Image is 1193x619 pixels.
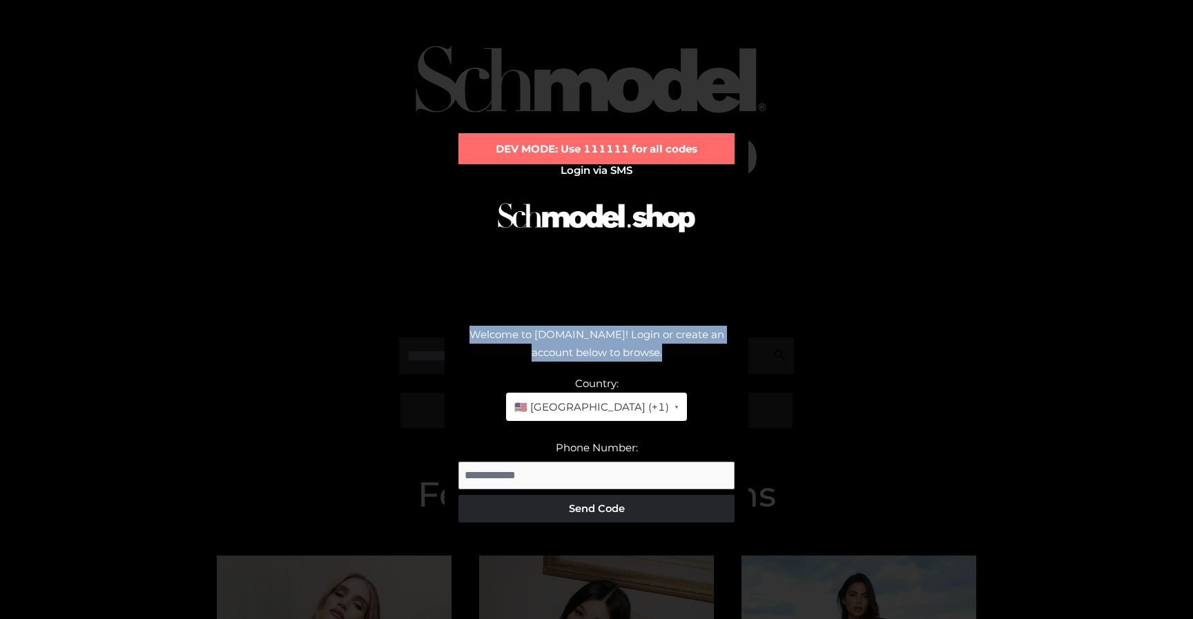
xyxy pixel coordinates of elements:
[575,377,619,390] label: Country:
[458,133,735,165] div: DEV MODE: Use 111111 for all codes
[556,441,638,454] label: Phone Number:
[514,398,669,416] span: 🇺🇸 [GEOGRAPHIC_DATA] (+1)
[458,326,735,375] div: Welcome to [DOMAIN_NAME]! Login or create an account below to browse.
[458,164,735,177] h2: Login via SMS
[493,190,700,245] img: Schmodel Logo
[458,495,735,522] button: Send Code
